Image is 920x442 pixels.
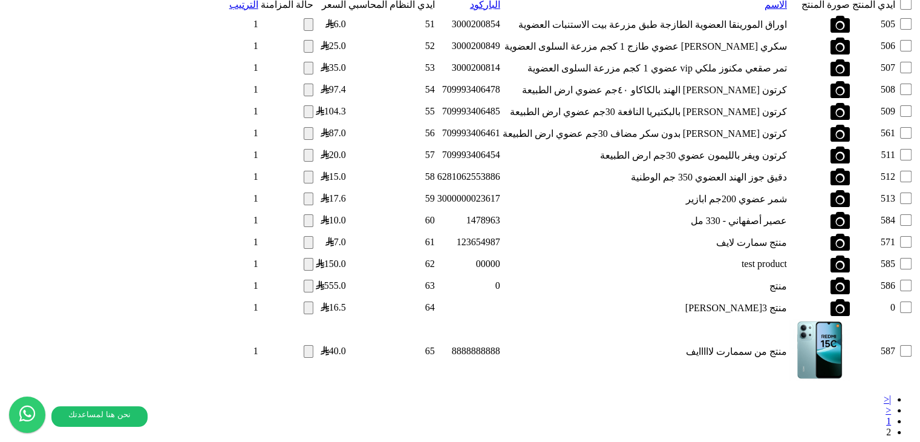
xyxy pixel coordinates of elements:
[348,254,436,274] td: 62
[852,275,896,296] td: 586
[348,319,436,383] td: 65
[502,188,788,209] td: شمر عضوي 200جم ابازير
[315,123,347,143] td: 87.0
[348,79,436,100] td: 54
[348,36,436,56] td: 52
[852,101,896,122] td: 509
[437,319,501,383] td: 8888888888
[229,123,259,143] td: 1
[502,297,788,318] td: منتج 3[PERSON_NAME]
[502,14,788,35] td: اوراق المورينقا العضوية الطازجة طبق مزرعة بيت الاستنبات العضوية
[437,145,501,165] td: 709993406454
[229,36,259,56] td: 1
[852,123,896,143] td: 561
[229,145,259,165] td: 1
[348,58,436,78] td: 53
[315,167,347,187] td: 15.0
[852,145,896,165] td: 511
[229,101,259,122] td: 1
[437,167,501,187] td: 6281062553886
[437,254,501,274] td: 00000
[229,210,259,231] td: 1
[502,123,788,143] td: كرتون [PERSON_NAME] بدون سكر مضاف 30جم عضوي ارض الطبيعة
[502,254,788,274] td: test product
[502,58,788,78] td: تمر صقعي مكنوز ملكي vip عضوي 1 كجم مزرعة السلوى العضوية
[502,319,788,383] td: منتج من سممارت لااااايف
[229,188,259,209] td: 1
[437,275,501,296] td: 0
[502,145,788,165] td: كرتون ويفر بالليمون عضوي 30جم ارض الطبيعة
[315,254,347,274] td: 150.0
[348,145,436,165] td: 57
[229,14,259,35] td: 1
[315,14,347,35] td: 6.0
[437,79,501,100] td: 709993406478
[229,275,259,296] td: 1
[348,210,436,231] td: 60
[502,210,788,231] td: عصير أصفهاني - 330 مل
[437,101,501,122] td: 709993406485
[315,275,347,296] td: 555.0
[315,188,347,209] td: 17.6
[852,14,896,35] td: 505
[852,79,896,100] td: 508
[852,319,896,383] td: 587
[348,188,436,209] td: 59
[229,167,259,187] td: 1
[437,58,501,78] td: 3000200814
[348,232,436,252] td: 61
[348,101,436,122] td: 55
[852,210,896,231] td: 584
[502,167,788,187] td: دقيق جوز الهند العضوي 350 جم الوطنية
[315,232,347,252] td: 7.0
[502,79,788,100] td: كرتون [PERSON_NAME] الهند بالكاكاو ٤٠جم عضوي ارض الطبيعة
[315,79,347,100] td: 97.4
[852,36,896,56] td: 506
[502,36,788,56] td: سكري [PERSON_NAME] عضوي طازج 1 كجم مزرعة السلوى العضوية
[315,319,347,383] td: 40.0
[229,254,259,274] td: 1
[884,394,891,404] a: |<
[315,210,347,231] td: 10.0
[315,101,347,122] td: 104.3
[348,167,436,187] td: 58
[229,79,259,100] td: 1
[348,297,436,318] td: 64
[348,275,436,296] td: 63
[315,58,347,78] td: 35.0
[886,405,891,415] a: <
[229,319,259,383] td: 1
[437,188,501,209] td: 3000000023617
[502,275,788,296] td: منتج
[789,320,850,380] img: منتج من سممارت لااااايف
[852,188,896,209] td: 513
[852,167,896,187] td: 512
[886,416,891,426] a: 1
[229,297,259,318] td: 1
[348,123,436,143] td: 56
[852,58,896,78] td: 507
[315,145,347,165] td: 20.0
[315,297,347,318] td: 16.5
[437,123,501,143] td: 709993406461
[886,427,891,437] span: 2
[437,232,501,252] td: 123654987
[502,232,788,252] td: منتج سمارت لايف
[229,232,259,252] td: 1
[502,101,788,122] td: كرتون [PERSON_NAME] بالبكتيريا النافعة 30جم عضوي ارض الطبيعة
[852,297,896,318] td: 0
[437,14,501,35] td: 3000200854
[437,210,501,231] td: 1478963
[348,14,436,35] td: 51
[437,36,501,56] td: 3000200849
[852,232,896,252] td: 571
[229,58,259,78] td: 1
[315,36,347,56] td: 25.0
[852,254,896,274] td: 585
